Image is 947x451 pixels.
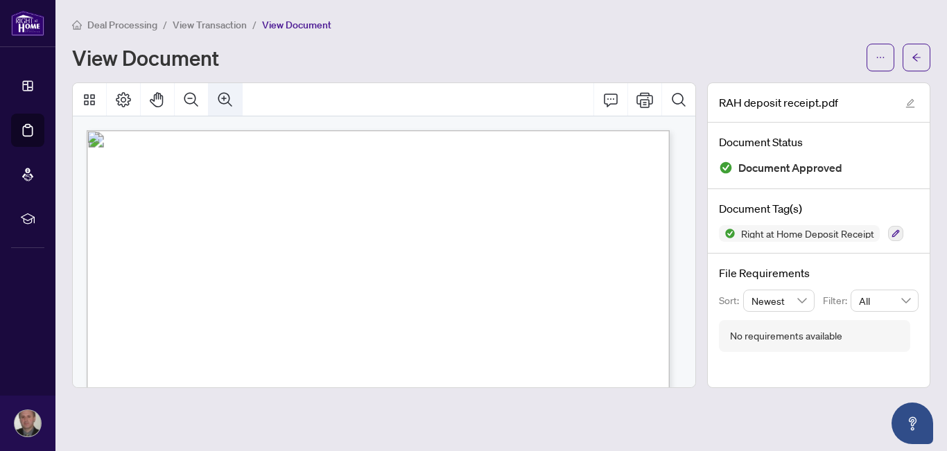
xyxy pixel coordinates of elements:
[912,53,921,62] span: arrow-left
[163,17,167,33] li: /
[173,19,247,31] span: View Transaction
[87,19,157,31] span: Deal Processing
[859,290,910,311] span: All
[823,293,851,308] p: Filter:
[719,200,919,217] h4: Document Tag(s)
[719,94,838,111] span: RAH deposit receipt.pdf
[892,403,933,444] button: Open asap
[751,290,807,311] span: Newest
[72,46,219,69] h1: View Document
[738,159,842,177] span: Document Approved
[719,161,733,175] img: Document Status
[719,225,736,242] img: Status Icon
[719,134,919,150] h4: Document Status
[730,328,842,344] div: No requirements available
[72,20,82,30] span: home
[719,265,919,281] h4: File Requirements
[15,410,41,436] img: Profile Icon
[876,53,885,62] span: ellipsis
[719,293,743,308] p: Sort:
[262,19,331,31] span: View Document
[252,17,257,33] li: /
[736,229,880,238] span: Right at Home Deposit Receipt
[11,10,44,36] img: logo
[905,98,915,108] span: edit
